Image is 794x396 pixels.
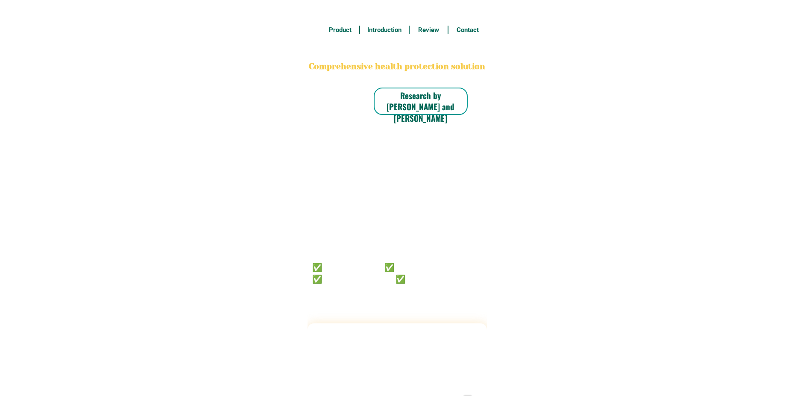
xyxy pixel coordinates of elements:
h2: FAKE VS ORIGINAL [308,330,487,353]
h3: FREE SHIPPING NATIONWIDE [308,5,487,18]
h6: Research by [PERSON_NAME] and [PERSON_NAME] [374,90,468,124]
h2: BONA VITA COFFEE [308,41,487,61]
h6: ✅ 𝙰𝚗𝚝𝚒 𝙲𝚊𝚗𝚌𝚎𝚛 ✅ 𝙰𝚗𝚝𝚒 𝚂𝚝𝚛𝚘𝚔𝚎 ✅ 𝙰𝚗𝚝𝚒 𝙳𝚒𝚊𝚋𝚎𝚝𝚒𝚌 ✅ 𝙳𝚒𝚊𝚋𝚎𝚝𝚎𝚜 [312,261,458,284]
h2: Comprehensive health protection solution [308,61,487,73]
h6: Review [414,25,443,35]
h6: Product [325,25,355,35]
h6: Contact [453,25,482,35]
h6: Introduction [364,25,404,35]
